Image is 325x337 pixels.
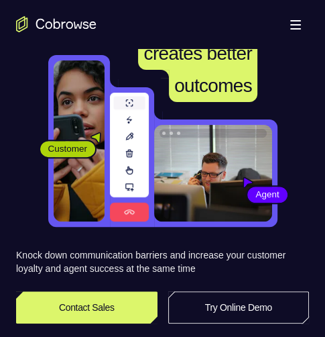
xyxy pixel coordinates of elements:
[16,291,157,324] a: Contact Sales
[16,16,96,32] a: Go to the home page
[54,60,105,222] img: A customer holding their phone
[154,125,272,222] img: A customer support agent talking on the phone
[143,43,251,64] span: creates better
[110,93,149,222] img: A series of tools used in co-browsing sessions
[16,248,309,275] p: Knock down communication barriers and increase your customer loyalty and agent success at the sam...
[168,291,310,324] a: Try Online Demo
